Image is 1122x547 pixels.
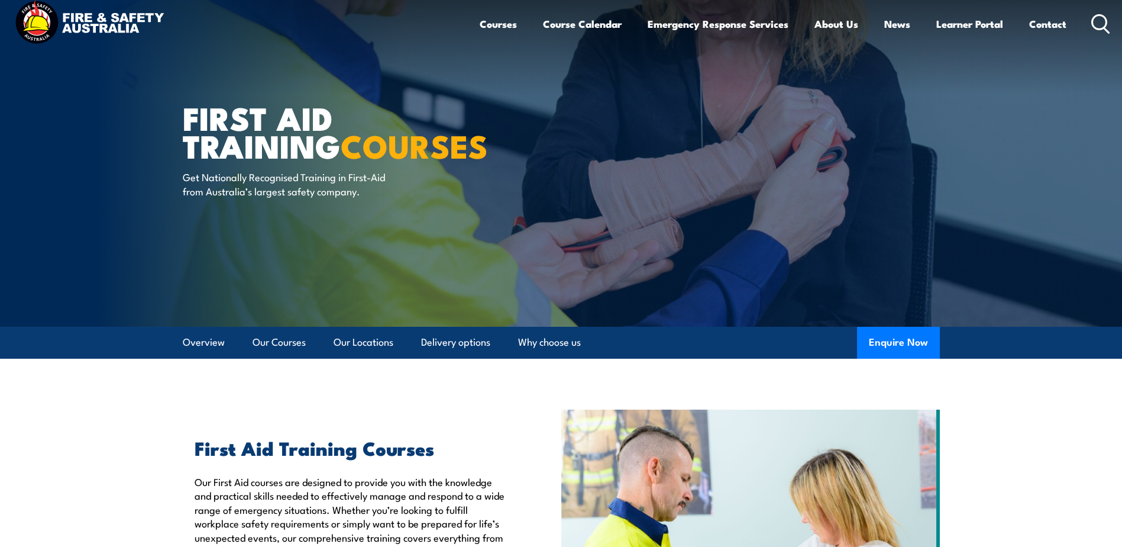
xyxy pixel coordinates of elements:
a: Courses [480,8,517,40]
a: Contact [1029,8,1066,40]
a: News [884,8,910,40]
a: Learner Portal [936,8,1003,40]
a: Emergency Response Services [648,8,788,40]
p: Get Nationally Recognised Training in First-Aid from Australia’s largest safety company. [183,170,399,198]
a: Course Calendar [543,8,622,40]
strong: COURSES [341,120,488,169]
a: Overview [183,327,225,358]
a: Our Locations [334,327,393,358]
h2: First Aid Training Courses [195,439,507,456]
button: Enquire Now [857,327,940,359]
a: About Us [814,8,858,40]
a: Delivery options [421,327,490,358]
a: Our Courses [253,327,306,358]
a: Why choose us [518,327,581,358]
h1: First Aid Training [183,104,475,159]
